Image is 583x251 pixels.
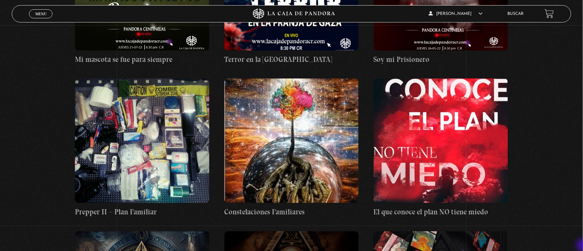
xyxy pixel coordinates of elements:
a: El que conoce el plan NO tiene miedo [374,78,508,217]
span: [PERSON_NAME] [429,12,483,16]
span: Cerrar [33,17,49,22]
h4: Soy mi Prisionero [374,54,508,65]
h4: Terror en la [GEOGRAPHIC_DATA] [224,54,359,65]
a: Constelaciones Familiares [224,78,359,217]
a: Prepper II – Plan Familiar [75,78,209,217]
a: View your shopping cart [545,9,554,18]
h4: Prepper II – Plan Familiar [75,206,209,217]
h4: Constelaciones Familiares [224,206,359,217]
a: Buscar [508,12,524,16]
span: Menu [35,12,47,16]
h4: El que conoce el plan NO tiene miedo [374,206,508,217]
h4: Mi mascota se fue para siempre [75,54,209,65]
